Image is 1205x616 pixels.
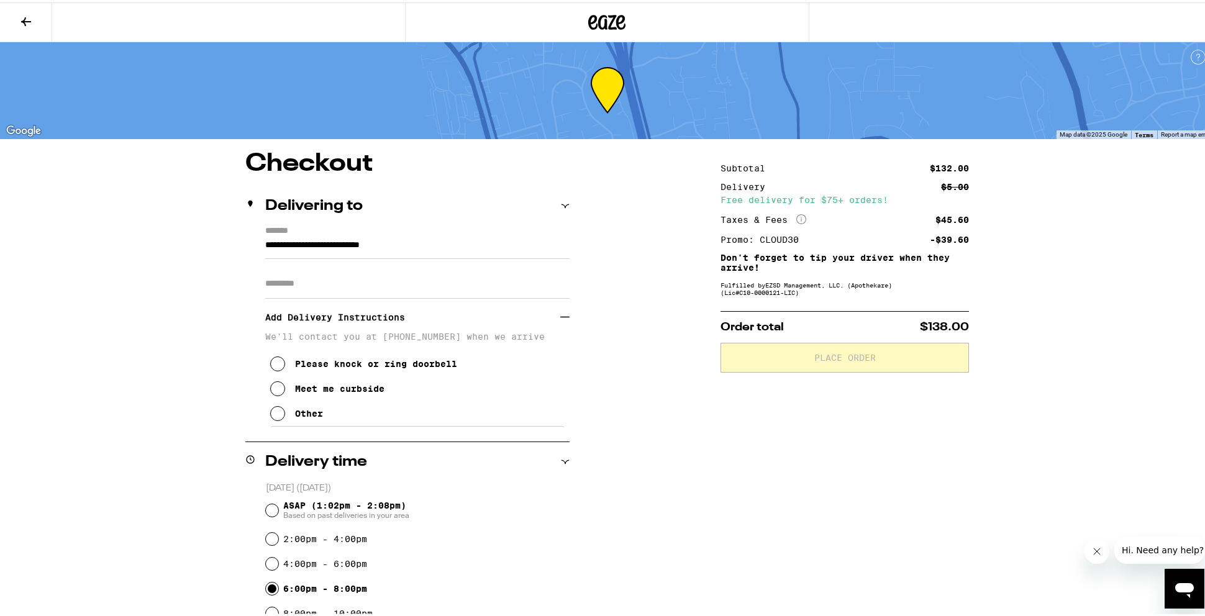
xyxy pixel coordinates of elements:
[1135,129,1153,136] a: Terms
[721,233,807,242] div: Promo: CLOUD30
[295,406,323,416] div: Other
[270,349,457,374] button: Please knock or ring doorbell
[920,319,969,330] span: $138.00
[721,193,969,202] div: Free delivery for $75+ orders!
[3,120,44,137] a: Open this area in Google Maps (opens a new window)
[930,233,969,242] div: -$39.60
[265,452,367,467] h2: Delivery time
[266,480,570,492] p: [DATE] ([DATE])
[941,180,969,189] div: $5.00
[721,279,969,294] div: Fulfilled by EZSD Management, LLC. (Apothekare) (Lic# C10-0000121-LIC )
[721,250,969,270] p: Don't forget to tip your driver when they arrive!
[265,329,570,339] p: We'll contact you at [PHONE_NUMBER] when we arrive
[295,356,457,366] div: Please knock or ring doorbell
[283,581,367,591] label: 6:00pm - 8:00pm
[283,532,367,541] label: 2:00pm - 4:00pm
[265,301,560,329] h3: Add Delivery Instructions
[3,120,44,137] img: Google
[935,213,969,222] div: $45.60
[270,374,384,399] button: Meet me curbside
[270,399,323,423] button: Other
[283,556,367,566] label: 4:00pm - 6:00pm
[721,161,774,170] div: Subtotal
[721,340,969,370] button: Place Order
[1060,129,1127,135] span: Map data ©2025 Google
[245,149,570,174] h1: Checkout
[721,319,784,330] span: Order total
[1165,566,1204,606] iframe: Button to launch messaging window
[814,351,876,360] span: Place Order
[283,606,373,616] label: 8:00pm - 10:00pm
[721,212,806,223] div: Taxes & Fees
[265,196,363,211] h2: Delivering to
[283,508,409,518] span: Based on past deliveries in your area
[1084,537,1109,561] iframe: Close message
[930,161,969,170] div: $132.00
[1114,534,1204,561] iframe: Message from company
[295,381,384,391] div: Meet me curbside
[721,180,774,189] div: Delivery
[283,498,409,518] span: ASAP (1:02pm - 2:08pm)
